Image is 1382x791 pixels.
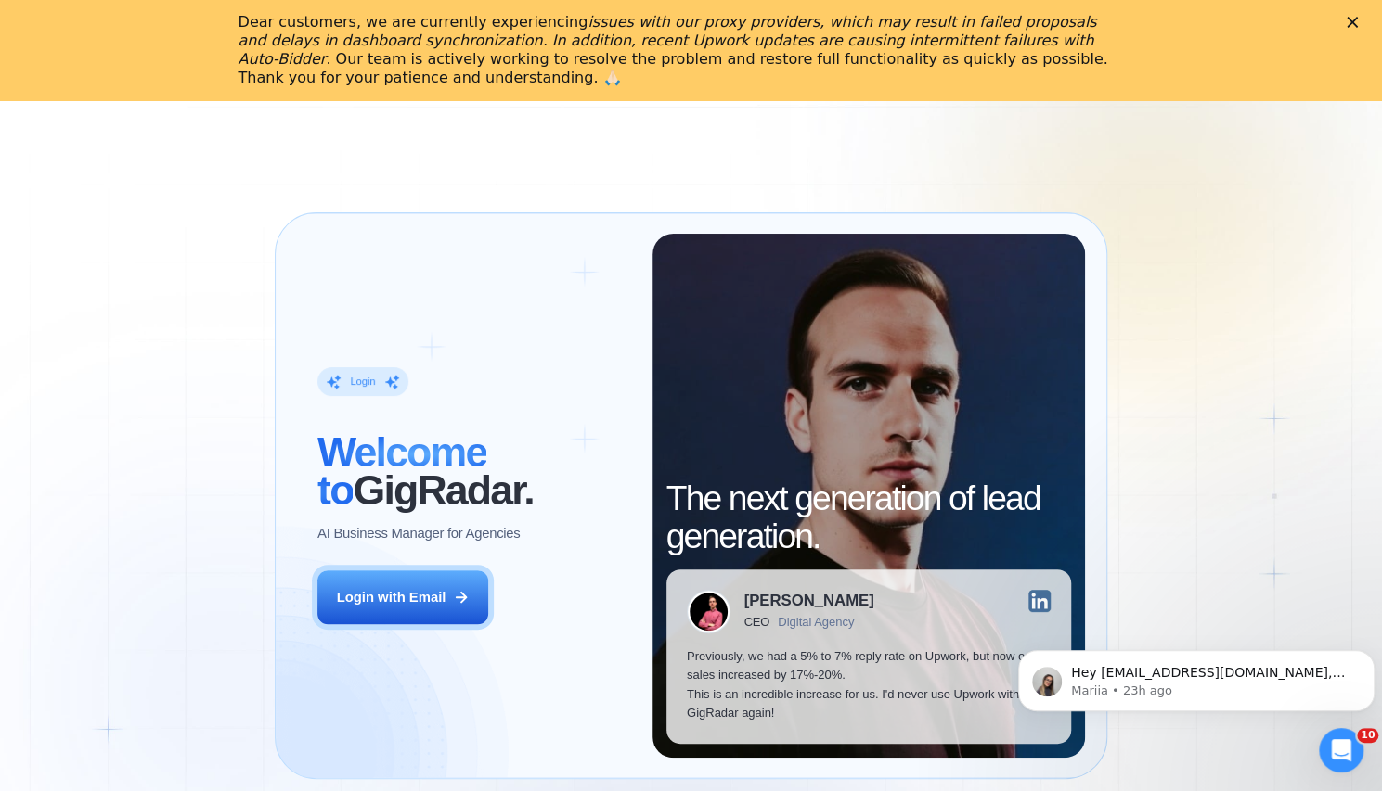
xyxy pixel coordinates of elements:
button: Login with Email [317,570,488,624]
iframe: Intercom notifications message [1011,611,1382,741]
div: Login [350,375,375,389]
span: 10 [1357,728,1378,743]
h2: The next generation of lead generation. [666,479,1072,555]
div: Close [1347,17,1365,28]
div: [PERSON_NAME] [743,593,873,609]
div: CEO [743,616,768,630]
i: issues with our proxy providers, which may result in failed proposals and delays in dashboard syn... [239,13,1097,68]
iframe: Intercom live chat [1319,728,1363,772]
p: AI Business Manager for Agencies [317,524,520,542]
h2: ‍ GigRadar. [317,434,631,510]
div: Digital Agency [778,616,854,630]
div: Login with Email [337,588,446,606]
p: Previously, we had a 5% to 7% reply rate on Upwork, but now our sales increased by 17%-20%. This ... [687,647,1051,723]
span: Welcome to [317,429,486,513]
div: Dear customers, we are currently experiencing . Our team is actively working to resolve the probl... [239,13,1115,87]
